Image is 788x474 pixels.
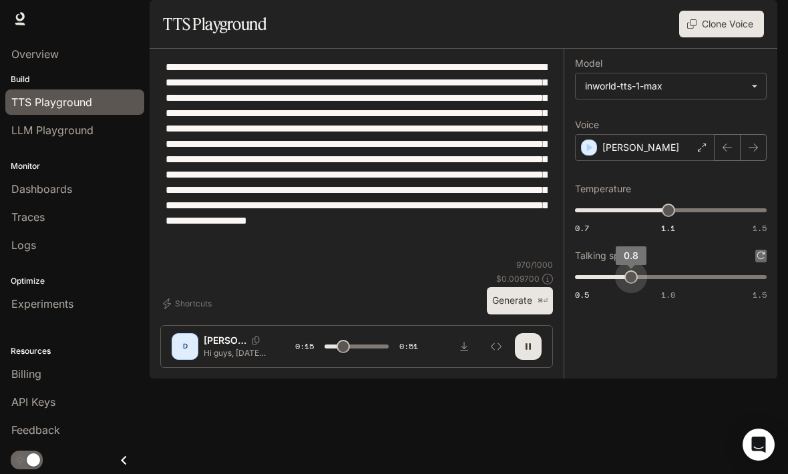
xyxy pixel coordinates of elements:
button: Generate⌘⏎ [487,287,553,314]
div: Open Intercom Messenger [743,429,775,461]
span: 0:51 [399,340,418,353]
p: [PERSON_NAME] [204,334,246,347]
p: ⌘⏎ [538,297,548,305]
span: 1.5 [753,289,767,300]
button: Copy Voice ID [246,336,265,344]
p: Hi guys, [DATE] is part three of my Minecraft series by the way, I’m not using my usual voice any... [204,347,268,359]
button: Clone Voice [679,11,764,37]
div: D [174,336,196,357]
p: Talking speed [575,251,636,260]
p: Model [575,59,602,68]
span: 0.5 [575,289,589,300]
p: [PERSON_NAME] [602,141,679,154]
div: inworld-tts-1-max [576,73,766,99]
span: 0.8 [624,250,638,261]
button: Download audio [451,333,477,360]
button: Shortcuts [160,293,217,314]
button: Reset to default [755,250,767,262]
p: Voice [575,120,599,130]
h1: TTS Playground [163,11,266,37]
span: 0.7 [575,222,589,234]
span: 1.5 [753,222,767,234]
div: inworld-tts-1-max [585,79,745,93]
button: Inspect [483,333,510,360]
span: 1.0 [661,289,675,300]
span: 0:15 [295,340,314,353]
span: 1.1 [661,222,675,234]
p: Temperature [575,184,631,194]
